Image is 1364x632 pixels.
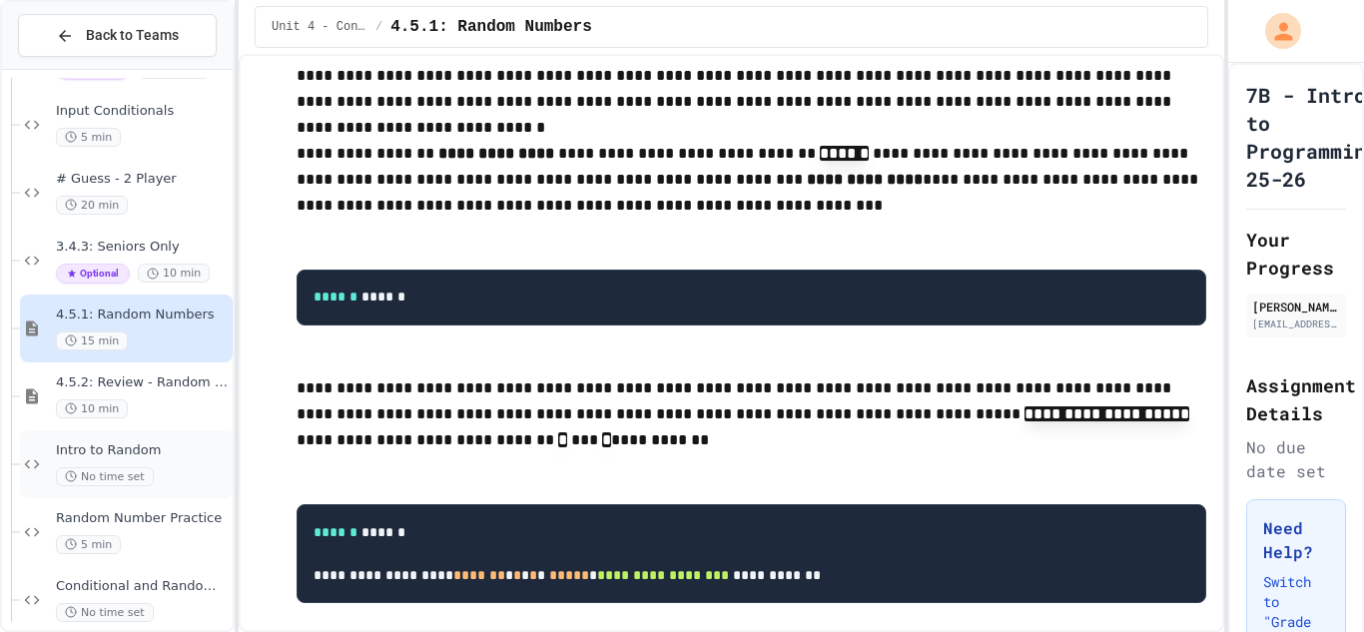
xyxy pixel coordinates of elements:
[56,239,229,256] span: 3.4.3: Seniors Only
[56,307,229,323] span: 4.5.1: Random Numbers
[1246,371,1346,427] h2: Assignment Details
[56,535,121,554] span: 5 min
[56,442,229,459] span: Intro to Random
[56,399,128,418] span: 10 min
[56,374,229,391] span: 4.5.2: Review - Random Numbers
[56,171,229,188] span: # Guess - 2 Player
[56,128,121,147] span: 5 min
[1246,226,1346,282] h2: Your Progress
[1252,316,1340,331] div: [EMAIL_ADDRESS][DOMAIN_NAME]
[1263,516,1329,564] h3: Need Help?
[138,264,210,283] span: 10 min
[375,19,382,35] span: /
[56,331,128,350] span: 15 min
[56,264,130,284] span: Optional
[86,25,179,46] span: Back to Teams
[56,103,229,120] span: Input Conditionals
[56,196,128,215] span: 20 min
[1244,8,1306,54] div: My Account
[1246,435,1346,483] div: No due date set
[56,578,229,595] span: Conditional and Random Practice
[56,467,154,486] span: No time set
[1252,298,1340,316] div: [PERSON_NAME]
[56,510,229,527] span: Random Number Practice
[18,14,217,57] button: Back to Teams
[56,603,154,622] span: No time set
[390,15,592,39] span: 4.5.1: Random Numbers
[272,19,367,35] span: Unit 4 - Conditionals and while Loops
